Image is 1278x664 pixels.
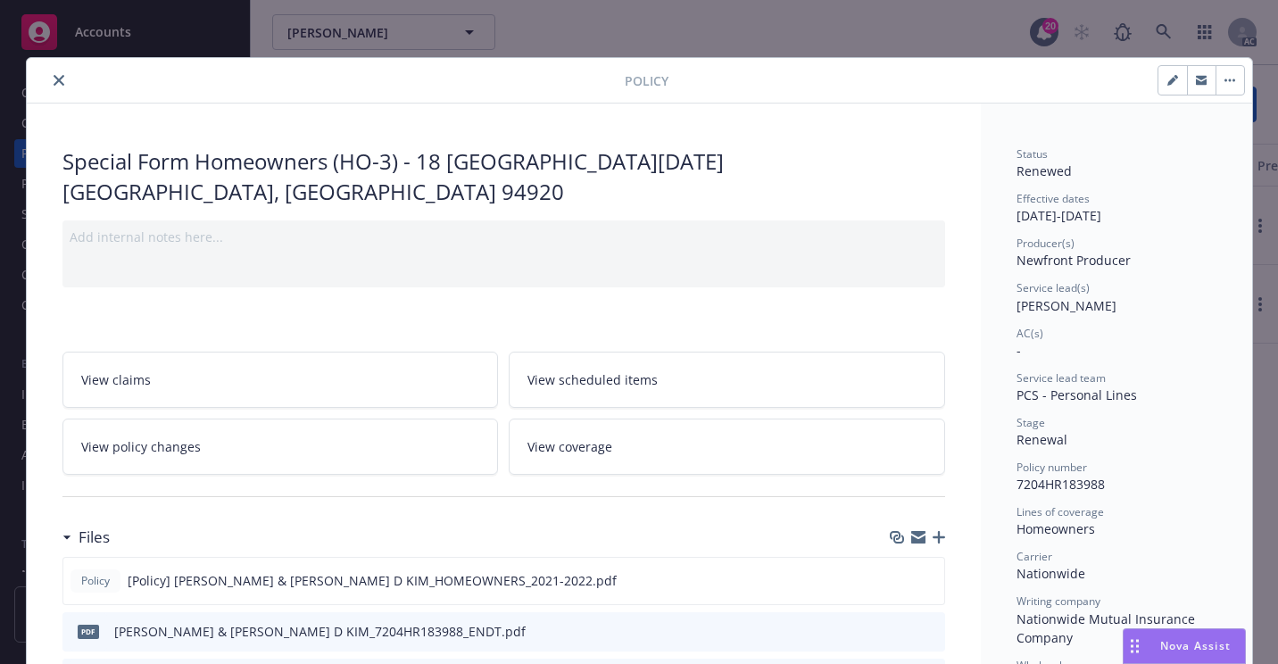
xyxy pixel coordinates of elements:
span: Effective dates [1017,191,1090,206]
a: View scheduled items [509,352,945,408]
button: download file [892,571,907,590]
span: Service lead team [1017,370,1106,386]
span: Status [1017,146,1048,162]
span: Renewal [1017,431,1067,448]
span: View coverage [527,437,612,456]
h3: Files [79,526,110,549]
div: [PERSON_NAME] & [PERSON_NAME] D KIM_7204HR183988_ENDT.pdf [114,622,526,641]
button: download file [893,622,908,641]
span: Newfront Producer [1017,252,1131,269]
div: Special Form Homeowners (HO-3) - 18 [GEOGRAPHIC_DATA][DATE] [GEOGRAPHIC_DATA], [GEOGRAPHIC_DATA] ... [62,146,945,206]
div: Drag to move [1124,629,1146,663]
button: preview file [922,622,938,641]
a: View claims [62,352,499,408]
a: View policy changes [62,419,499,475]
span: Policy number [1017,460,1087,475]
span: View scheduled items [527,370,658,389]
a: View coverage [509,419,945,475]
span: Nationwide Mutual Insurance Company [1017,610,1199,646]
span: - [1017,342,1021,359]
span: PCS - Personal Lines [1017,386,1137,403]
span: Homeowners [1017,520,1095,537]
div: [DATE] - [DATE] [1017,191,1216,225]
span: Lines of coverage [1017,504,1104,519]
span: Writing company [1017,593,1100,609]
div: Add internal notes here... [70,228,938,246]
span: Nova Assist [1160,638,1231,653]
button: close [48,70,70,91]
div: Files [62,526,110,549]
span: Carrier [1017,549,1052,564]
span: AC(s) [1017,326,1043,341]
span: [Policy] [PERSON_NAME] & [PERSON_NAME] D KIM_HOMEOWNERS_2021-2022.pdf [128,571,617,590]
span: pdf [78,625,99,638]
span: Nationwide [1017,565,1085,582]
span: Renewed [1017,162,1072,179]
span: 7204HR183988 [1017,476,1105,493]
span: View claims [81,370,151,389]
span: Producer(s) [1017,236,1075,251]
span: View policy changes [81,437,201,456]
span: Policy [78,573,113,589]
span: Policy [625,71,668,90]
button: Nova Assist [1123,628,1246,664]
span: Service lead(s) [1017,280,1090,295]
button: preview file [921,571,937,590]
span: [PERSON_NAME] [1017,297,1116,314]
span: Stage [1017,415,1045,430]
